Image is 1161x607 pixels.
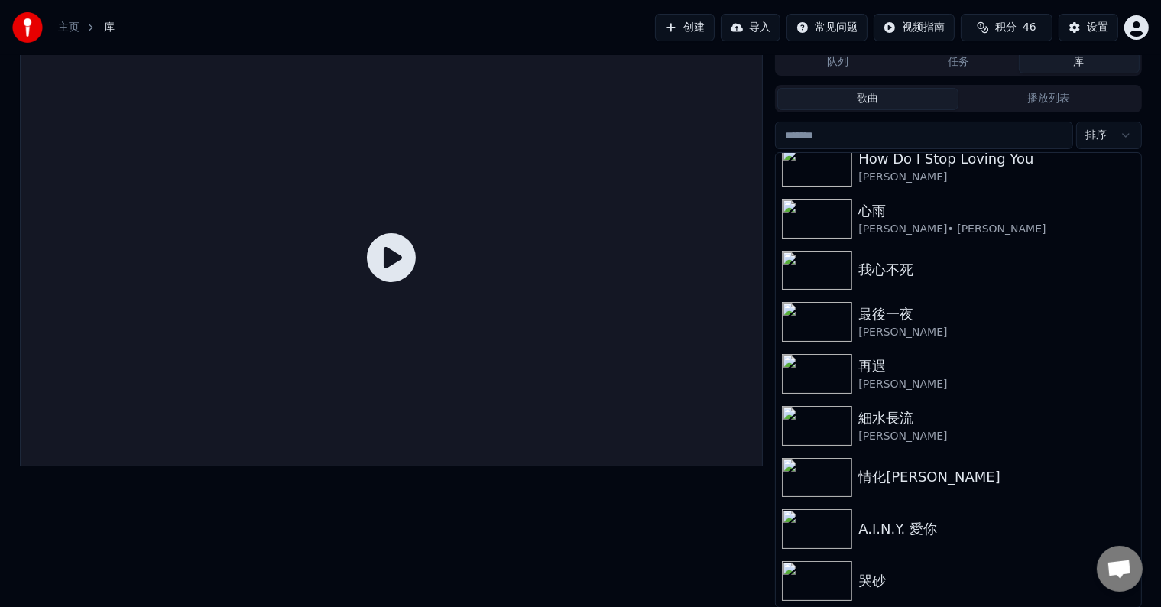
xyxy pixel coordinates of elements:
span: 46 [1023,20,1036,35]
button: 导入 [721,14,780,41]
div: 我心不死 [858,259,1134,281]
div: 最後一夜 [858,303,1134,325]
div: How Do I Stop Loving You [858,148,1134,170]
button: 播放列表 [958,88,1140,110]
button: 任务 [898,51,1019,73]
div: 再遇 [858,355,1134,377]
nav: breadcrumb [58,20,115,35]
div: 情化[PERSON_NAME] [858,466,1134,488]
span: 积分 [995,20,1017,35]
button: 歌曲 [777,88,958,110]
button: 队列 [777,51,898,73]
span: 排序 [1086,128,1107,143]
div: [PERSON_NAME] [858,377,1134,392]
span: 库 [104,20,115,35]
div: 设置 [1087,20,1108,35]
button: 创建 [655,14,715,41]
button: 视频指南 [874,14,955,41]
div: 开放式聊天 [1097,546,1143,592]
button: 常见问题 [786,14,868,41]
div: [PERSON_NAME] [858,325,1134,340]
button: 设置 [1059,14,1118,41]
button: 积分46 [961,14,1052,41]
img: youka [12,12,43,43]
a: 主页 [58,20,79,35]
div: [PERSON_NAME] [858,429,1134,444]
div: 心雨 [858,200,1134,222]
div: [PERSON_NAME]• [PERSON_NAME] [858,222,1134,237]
div: 哭砂 [858,570,1134,592]
div: A.I.N.Y. 愛你 [858,518,1134,540]
div: 細水長流 [858,407,1134,429]
button: 库 [1019,51,1140,73]
div: [PERSON_NAME] [858,170,1134,185]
